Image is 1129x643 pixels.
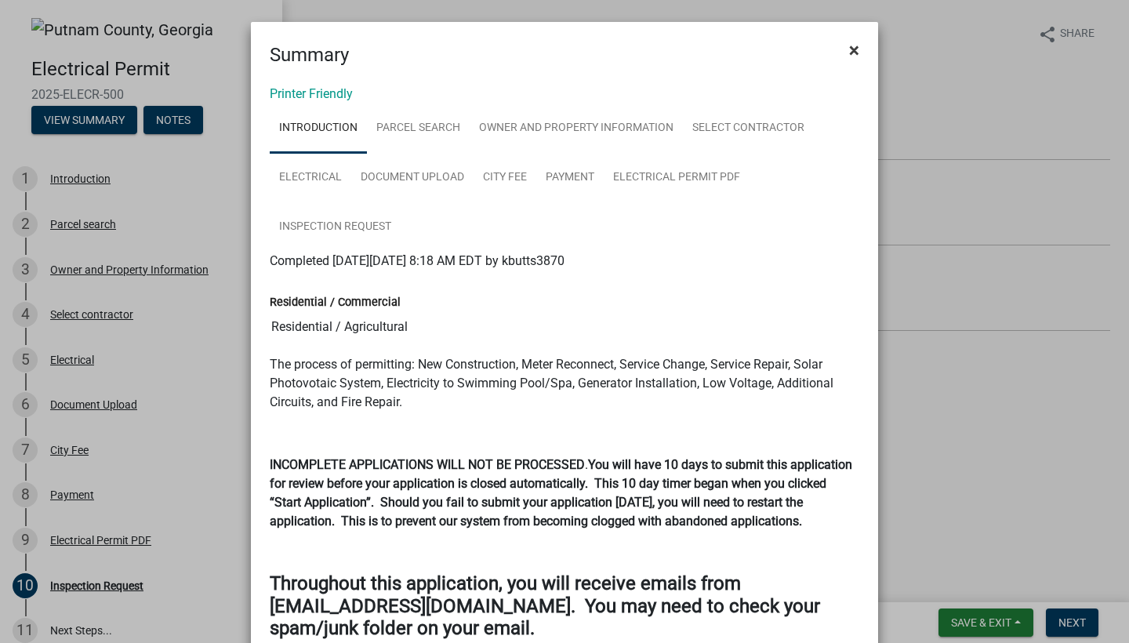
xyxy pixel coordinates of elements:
a: Printer Friendly [270,86,353,101]
a: Electrical [270,153,351,203]
strong: Throughout this application, you will receive emails from [EMAIL_ADDRESS][DOMAIN_NAME]. You may n... [270,572,820,640]
a: Owner and Property Information [470,104,683,154]
label: Residential / Commercial [270,297,401,308]
h4: Summary [270,41,349,69]
span: Completed [DATE][DATE] 8:18 AM EDT by kbutts3870 [270,253,564,268]
p: The process of permitting: New Construction, Meter Reconnect, Service Change, Service Repair, Sol... [270,355,859,412]
a: Parcel search [367,104,470,154]
a: Introduction [270,104,367,154]
p: . [270,456,859,531]
a: City Fee [474,153,536,203]
span: × [849,39,859,61]
button: Close [837,28,872,72]
a: Payment [536,153,604,203]
strong: INCOMPLETE APPLICATIONS WILL NOT BE PROCESSED [270,457,585,472]
a: Electrical Permit PDF [604,153,750,203]
a: Select contractor [683,104,814,154]
a: Document Upload [351,153,474,203]
a: Inspection Request [270,202,401,252]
